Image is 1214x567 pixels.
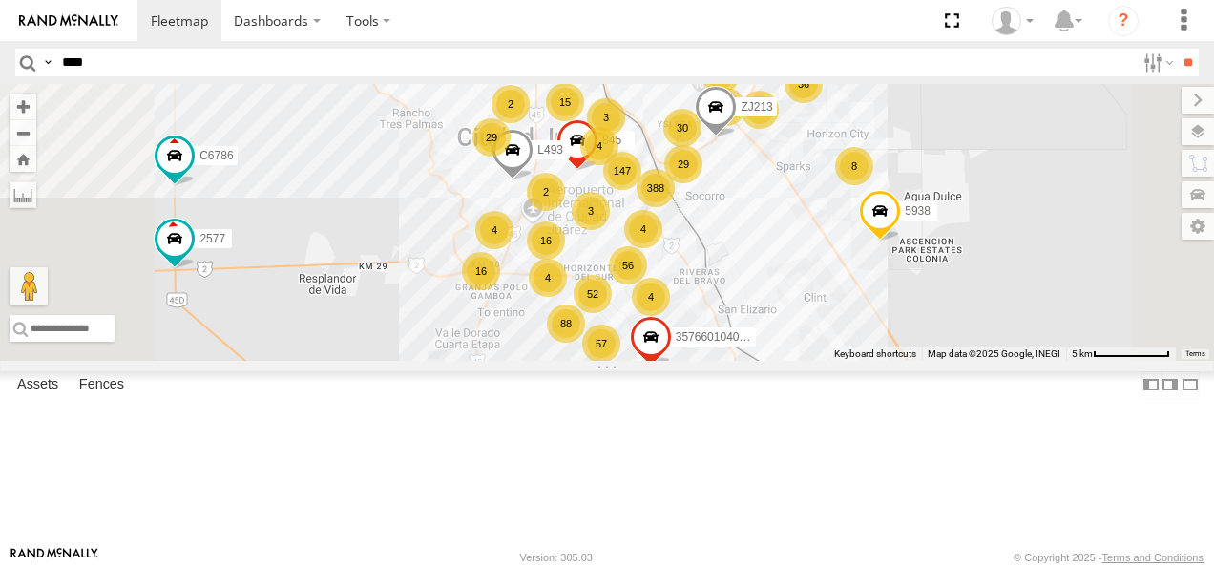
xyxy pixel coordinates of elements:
div: 30 [663,109,701,147]
div: © Copyright 2025 - [1014,552,1204,563]
span: C6786 [199,149,233,162]
label: Fences [70,371,134,398]
div: 29 [664,145,702,183]
div: 4 [529,259,567,297]
a: Terms and Conditions [1102,552,1204,563]
label: Search Query [40,49,55,76]
label: Dock Summary Table to the Right [1161,371,1180,399]
div: 4 [632,278,670,316]
div: 57 [582,325,620,363]
div: 52 [574,275,612,313]
div: Omar Miranda [985,7,1040,35]
label: Map Settings [1182,213,1214,240]
button: Zoom out [10,119,36,146]
label: Assets [8,371,68,398]
div: 88 [547,304,585,343]
div: 16 [462,252,500,290]
div: 4 [624,210,662,248]
span: ZJ213 [741,101,772,115]
a: Terms [1185,350,1205,358]
a: Visit our Website [10,548,98,567]
span: 357660104097530 [676,331,771,345]
div: Version: 305.03 [520,552,593,563]
div: 2 [492,85,530,123]
div: 36 [785,65,823,103]
div: 3 [587,98,625,136]
label: Search Filter Options [1136,49,1177,76]
span: 2577 [199,232,225,245]
button: Drag Pegman onto the map to open Street View [10,267,48,305]
div: 56 [609,246,647,284]
i: ? [1108,6,1139,36]
label: Hide Summary Table [1181,371,1200,399]
img: rand-logo.svg [19,14,118,28]
button: Map Scale: 5 km per 77 pixels [1066,347,1176,361]
button: Zoom Home [10,146,36,172]
span: L493 [537,143,563,157]
div: 4 [580,127,618,165]
div: 2 [527,173,565,211]
div: 4 [475,211,513,249]
label: Dock Summary Table to the Left [1141,371,1161,399]
div: 8 [835,147,873,185]
div: 388 [637,169,675,207]
span: 5938 [905,204,931,218]
label: Measure [10,181,36,208]
div: 3 [572,192,610,230]
span: 5 km [1072,348,1093,359]
div: 147 [603,152,641,190]
div: 29 [472,118,511,157]
button: Keyboard shortcuts [834,347,916,361]
div: 16 [527,221,565,260]
button: Zoom in [10,94,36,119]
div: 15 [546,83,584,121]
span: Map data ©2025 Google, INEGI [928,348,1060,359]
div: 7 [741,91,779,129]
